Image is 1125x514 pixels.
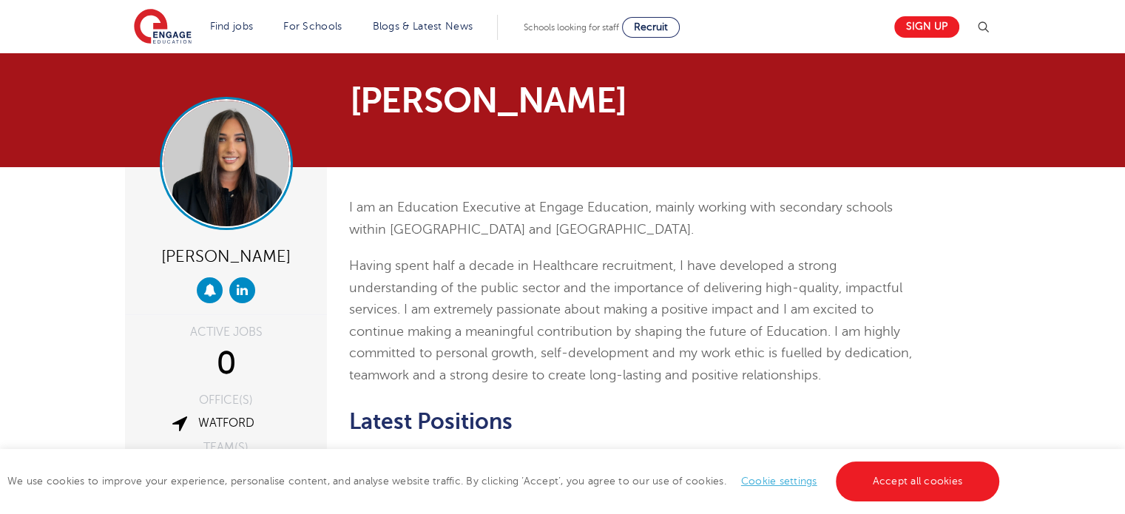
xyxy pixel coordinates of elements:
[136,394,316,406] div: OFFICE(S)
[350,83,701,118] h1: [PERSON_NAME]
[7,476,1003,487] span: We use cookies to improve your experience, personalise content, and analyse website traffic. By c...
[741,476,817,487] a: Cookie settings
[136,326,316,338] div: ACTIVE JOBS
[134,9,192,46] img: Engage Education
[622,17,680,38] a: Recruit
[836,461,1000,501] a: Accept all cookies
[210,21,254,32] a: Find jobs
[283,21,342,32] a: For Schools
[894,16,959,38] a: Sign up
[136,241,316,270] div: [PERSON_NAME]
[349,255,925,386] p: Having spent half a decade in Healthcare recruitment, I have developed a strong understanding of ...
[136,442,316,453] div: TEAM(S)
[349,197,925,240] p: I am an Education Executive at Engage Education, mainly working with secondary schools within [GE...
[136,345,316,382] div: 0
[373,21,473,32] a: Blogs & Latest News
[524,22,619,33] span: Schools looking for staff
[198,416,254,430] a: Watford
[349,409,925,434] h2: Latest Positions
[634,21,668,33] span: Recruit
